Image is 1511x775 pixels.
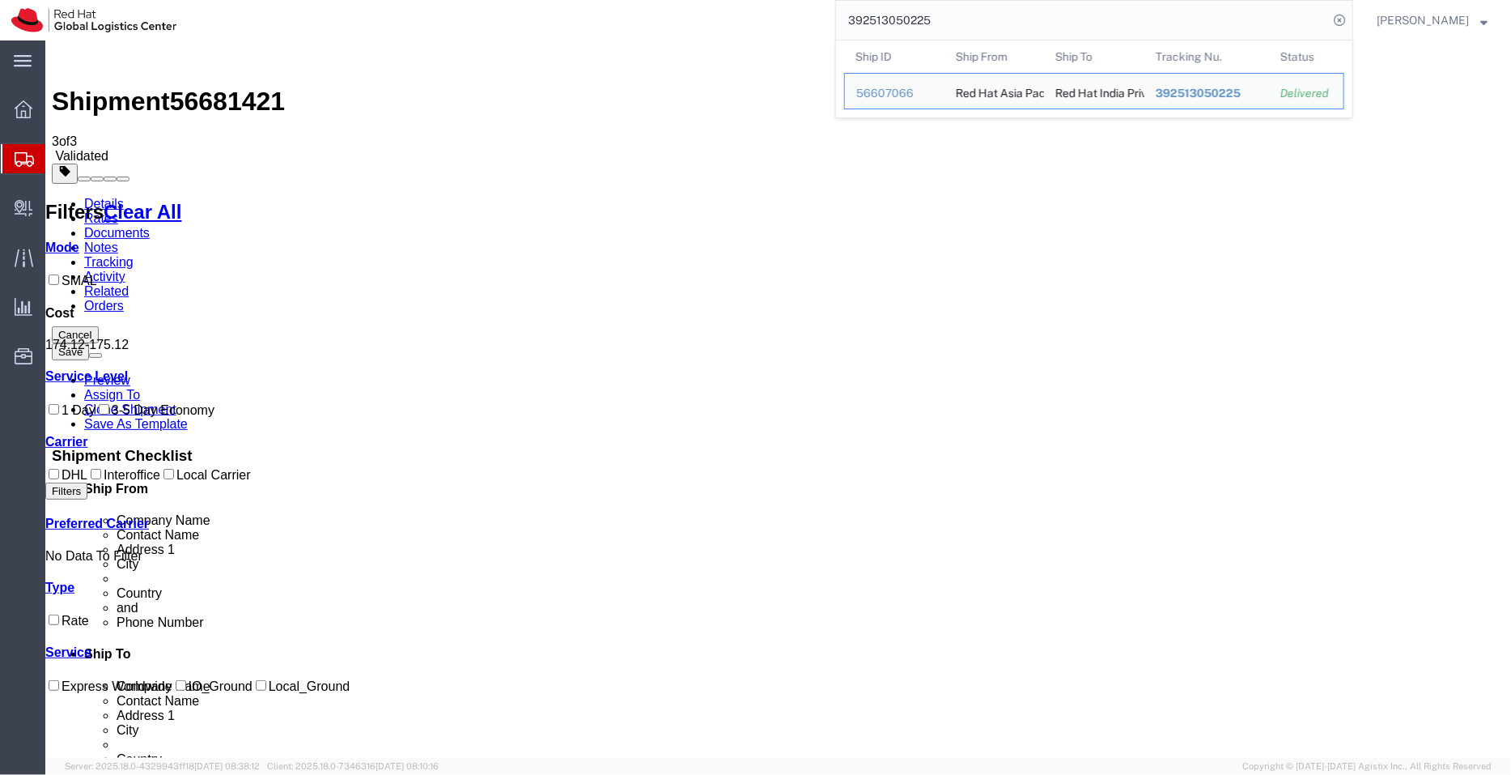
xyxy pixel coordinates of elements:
[1376,11,1488,30] button: [PERSON_NAME]
[1055,74,1133,109] div: Red Hat India Private Limited
[1156,87,1241,100] span: 392513050225
[39,607,1459,621] h4: Ship To
[45,428,56,439] input: Interoffice
[1144,40,1270,73] th: Tracking Nu.
[194,761,260,771] span: [DATE] 08:38:12
[45,40,1511,758] iframe: FS Legacy Container
[130,640,141,650] input: IO_Ground
[6,407,1459,424] h3: Shipment Checklist
[24,94,32,108] span: 3
[127,639,207,653] label: IO_Ground
[42,428,115,441] label: Interoffice
[118,428,129,439] input: Local Carrier
[10,109,63,122] span: Validated
[856,85,933,102] div: 56607066
[1156,85,1258,102] div: 392513050225
[115,428,206,441] label: Local Carrier
[125,46,240,75] span: 56681421
[6,94,1459,109] div: of
[53,364,64,374] input: 3-5 Day Economy
[1280,85,1332,102] div: Delivered
[207,639,305,653] label: Local_Ground
[11,8,176,32] img: logo
[1242,760,1492,773] span: Copyright © [DATE]-[DATE] Agistix Inc., All Rights Reserved
[836,1,1328,40] input: Search for shipment number, reference number
[3,234,14,245] input: SMAL
[50,363,169,377] label: 3-5 Day Economy
[39,441,1459,456] h4: Ship From
[71,560,1459,575] li: and
[3,428,14,439] input: DHL
[376,761,439,771] span: [DATE] 08:10:16
[65,761,260,771] span: Server: 2025.18.0-4329943ff18
[44,297,83,311] span: 175.12
[267,761,439,771] span: Client: 2025.18.0-7346316
[3,574,14,585] input: Rate
[844,40,1352,117] table: Search Results
[3,640,14,650] input: Express Worldwide
[956,74,1034,109] div: Red Hat Asia Pacific Pte Ltd
[844,40,944,73] th: Ship ID
[1269,40,1344,73] th: Status
[1377,11,1469,29] span: Pallav Sen Gupta
[944,40,1045,73] th: Ship From
[58,160,136,182] a: Clear All
[6,94,14,108] span: 3
[3,364,14,374] input: 1 Day
[1044,40,1144,73] th: Ship To
[210,640,221,650] input: Local_Ground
